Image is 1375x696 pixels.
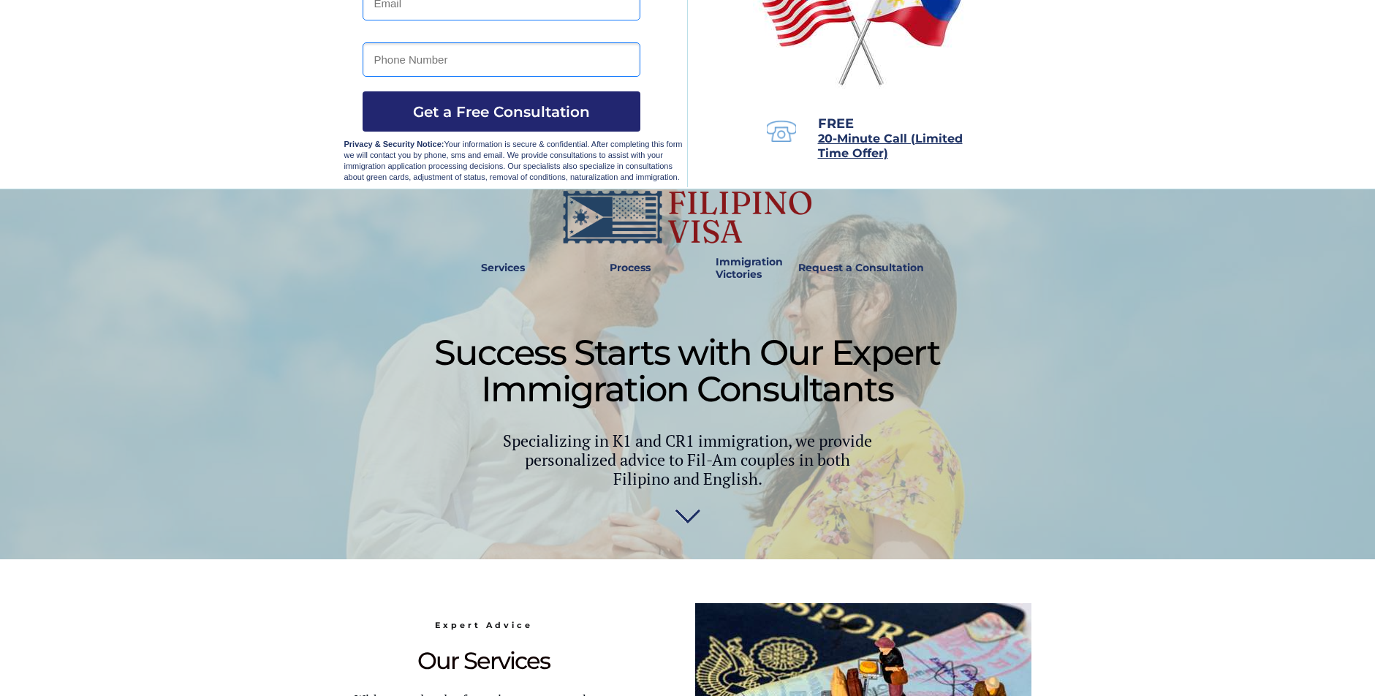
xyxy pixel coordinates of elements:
[417,646,550,675] span: Our Services
[818,133,963,159] a: 20-Minute Call (Limited Time Offer)
[503,430,872,489] span: Specializing in K1 and CR1 immigration, we provide personalized advice to Fil-Am couples in both ...
[792,251,931,285] a: Request a Consultation
[818,116,854,132] span: FREE
[818,132,963,160] span: 20-Minute Call (Limited Time Offer)
[481,261,525,274] strong: Services
[363,91,640,132] button: Get a Free Consultation
[344,140,444,148] strong: Privacy & Security Notice:
[710,251,759,285] a: Immigration Victories
[716,255,783,281] strong: Immigration Victories
[602,251,658,285] a: Process
[471,251,535,285] a: Services
[798,261,924,274] strong: Request a Consultation
[610,261,651,274] strong: Process
[344,140,683,181] span: Your information is secure & confidential. After completing this form we will contact you by phon...
[435,620,533,630] span: Expert Advice
[363,42,640,77] input: Phone Number
[434,331,940,410] span: Success Starts with Our Expert Immigration Consultants
[363,103,640,121] span: Get a Free Consultation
